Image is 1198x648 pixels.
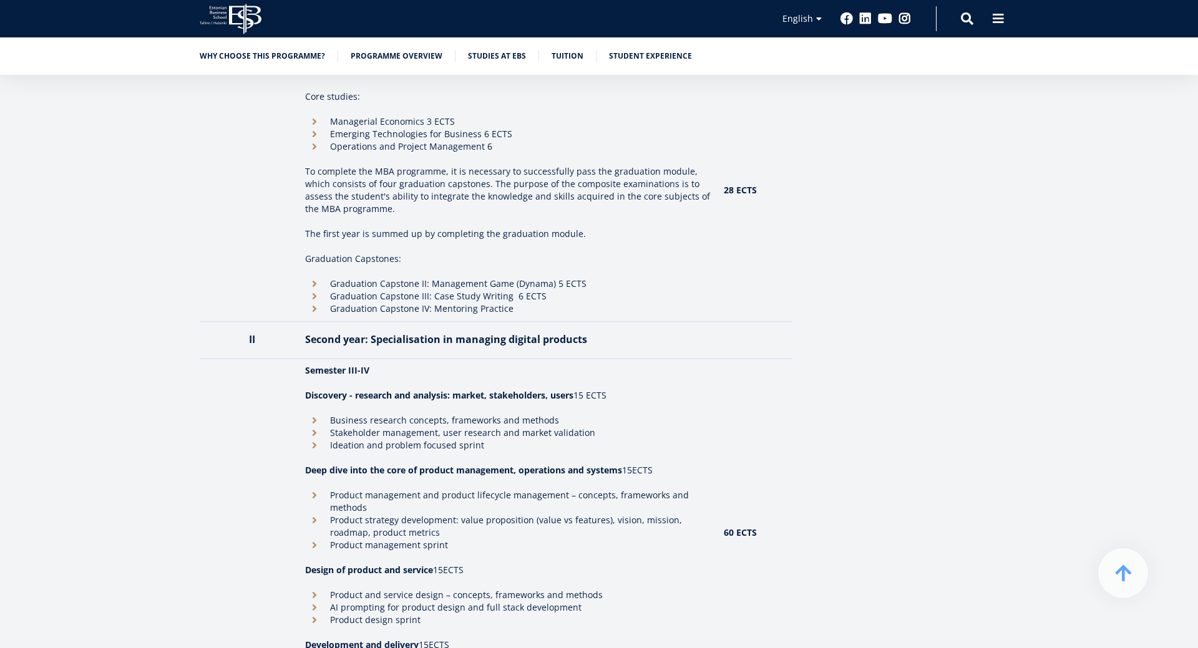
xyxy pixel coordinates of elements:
[305,439,711,452] li: Ideation and problem focused sprint
[305,514,711,539] li: Product strategy development: value proposition (value vs features), vision, mission, roadmap, pr...
[724,184,757,196] strong: 28 ECTS
[305,564,433,576] strong: Design of product and service
[15,174,117,185] span: One-year MBA (in Estonian)
[609,50,692,62] a: Student experience
[305,414,711,427] li: Business research concepts, frameworks and methods
[840,12,853,25] a: Facebook
[305,601,711,614] li: AI prompting for product design and full stack development
[200,50,325,62] a: Why choose this programme?
[200,322,299,359] th: II
[305,290,711,302] li: Graduation Capstone III: Case Study Writing 6 ECTS
[3,174,12,183] input: One-year MBA (in Estonian)
[305,389,573,401] strong: Discovery - research and analysis: market, stakeholders, users
[305,165,711,215] p: To complete the MBA programme, it is necessary to successfully pass the graduation module, which ...
[305,564,711,576] p: 15ECTS
[305,128,711,140] li: Emerging Technologies for Business 6 ECTS
[299,322,718,359] th: Second year: Specialisation in managing digital products
[305,90,711,103] p: Core studies:
[305,278,711,290] li: Graduation Capstone II: Management Game (Dynama) 5 ECTS
[305,539,711,551] li: Product management sprint
[305,302,711,315] li: Graduation Capstone IV: Mentoring Practice
[305,589,711,601] li: Product and service design – concepts, frameworks and methods
[296,1,336,12] span: Last Name
[305,215,711,253] p: The first year is summed up by completing the graduation module.
[15,208,120,219] span: Technology Innovation MBA
[305,364,369,376] strong: Semester III-IV
[351,50,442,62] a: Programme overview
[15,191,69,202] span: Two-year MBA
[305,464,711,476] p: 15ECTS
[552,50,583,62] a: Tuition
[859,12,872,25] a: Linkedin
[305,115,711,128] li: Managerial Economics 3 ECTS
[305,464,622,476] strong: Deep dive into the core of product management, operations and systems
[305,614,711,626] li: Product design sprint
[724,526,757,538] strong: 60 ECTS
[878,12,892,25] a: Youtube
[305,389,711,402] p: 15 ECTS
[468,50,526,62] a: Studies at EBS
[3,191,12,200] input: Two-year MBA
[305,427,711,439] li: Stakeholder management, user research and market validation
[305,253,711,265] p: Graduation Capstones:
[305,140,711,153] li: Operations and Project Management 6
[898,12,911,25] a: Instagram
[3,208,12,216] input: Technology Innovation MBA
[305,489,711,514] li: Product management and product lifecycle management – concepts, frameworks and methods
